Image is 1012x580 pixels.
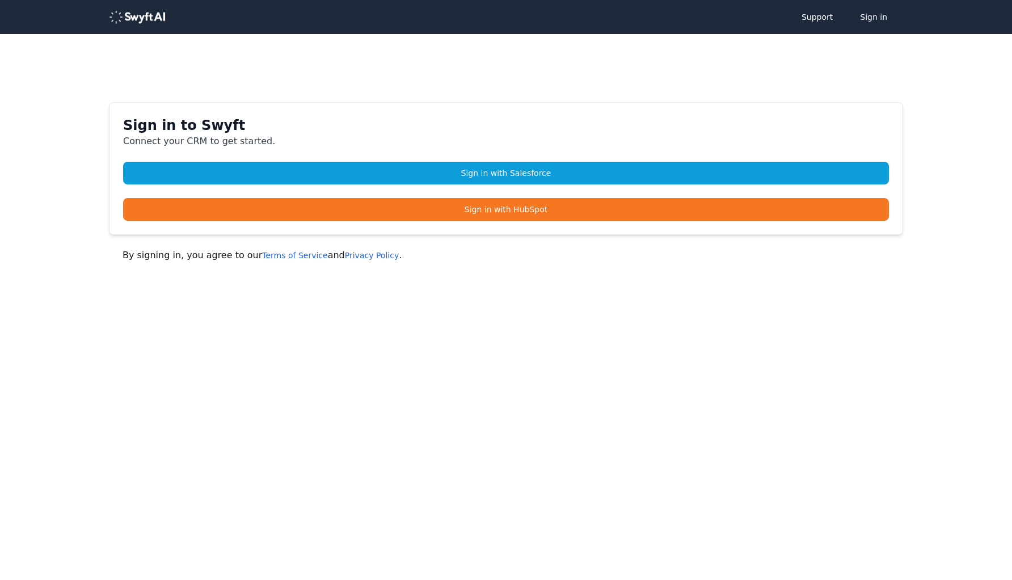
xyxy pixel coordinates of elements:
[123,162,889,184] a: Sign in with Salesforce
[123,198,889,221] a: Sign in with HubSpot
[262,251,327,260] a: Terms of Service
[123,135,889,148] p: Connect your CRM to get started.
[123,249,889,262] p: By signing in, you agree to our and .
[790,6,844,28] a: Support
[849,6,899,28] button: Sign in
[345,251,399,260] a: Privacy Policy
[109,10,166,24] img: logo-488353a97b7647c9773e25e94dd66c4536ad24f66c59206894594c5eb3334934.png
[123,116,889,135] h1: Sign in to Swyft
